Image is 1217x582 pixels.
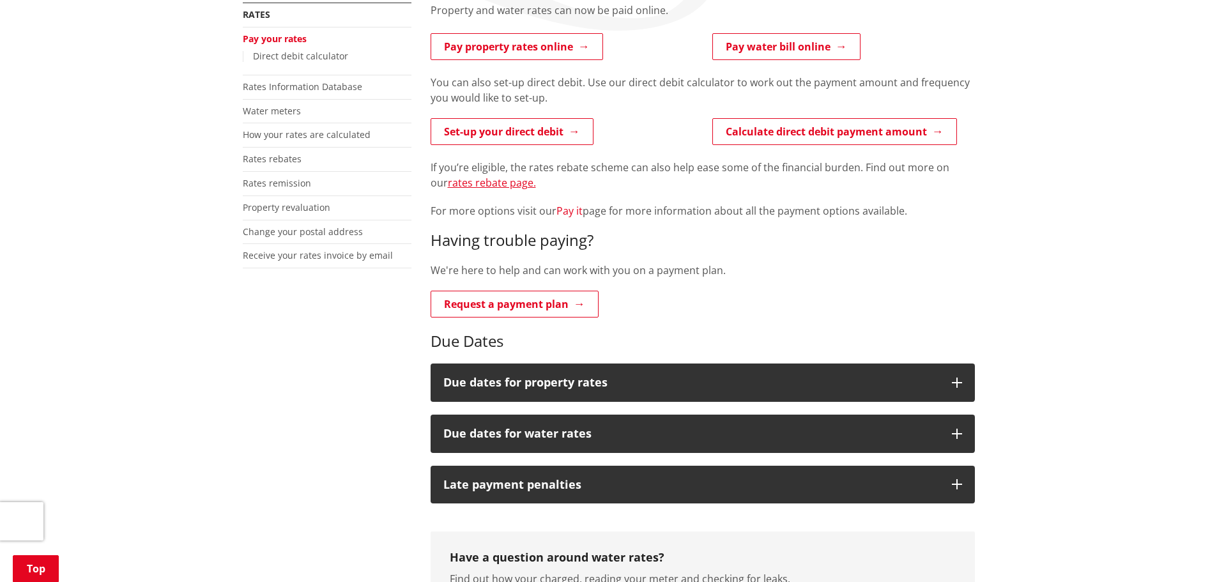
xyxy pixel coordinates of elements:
a: Pay it [556,204,583,218]
a: Property revaluation [243,201,330,213]
a: Pay property rates online [431,33,603,60]
div: Property and water rates can now be paid online. [431,3,975,33]
h3: Having trouble paying? [431,231,975,250]
a: Set-up your direct debit [431,118,593,145]
iframe: Messenger Launcher [1158,528,1204,574]
p: We're here to help and can work with you on a payment plan. [431,263,975,278]
a: How your rates are calculated [243,128,371,141]
p: If you’re eligible, the rates rebate scheme can also help ease some of the financial burden. Find... [431,160,975,190]
button: Due dates for water rates [431,415,975,453]
a: Rates Information Database [243,80,362,93]
a: Request a payment plan [431,291,599,318]
p: You can also set-up direct debit. Use our direct debit calculator to work out the payment amount ... [431,75,975,105]
a: Receive your rates invoice by email [243,249,393,261]
a: Direct debit calculator [253,50,348,62]
a: Top [13,555,59,582]
button: Due dates for property rates [431,364,975,402]
h3: Due Dates [431,332,975,351]
h3: Have a question around water rates? [450,551,956,565]
a: Water meters [243,105,301,117]
button: Late payment penalties [431,466,975,504]
a: rates rebate page. [448,176,536,190]
h3: Due dates for property rates [443,376,939,389]
h3: Late payment penalties [443,479,939,491]
p: For more options visit our page for more information about all the payment options available. [431,203,975,218]
a: Change your postal address [243,226,363,238]
a: Calculate direct debit payment amount [712,118,957,145]
a: Pay water bill online [712,33,861,60]
a: Rates rebates [243,153,302,165]
a: Pay your rates [243,33,307,45]
a: Rates [243,8,270,20]
h3: Due dates for water rates [443,427,939,440]
a: Rates remission [243,177,311,189]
